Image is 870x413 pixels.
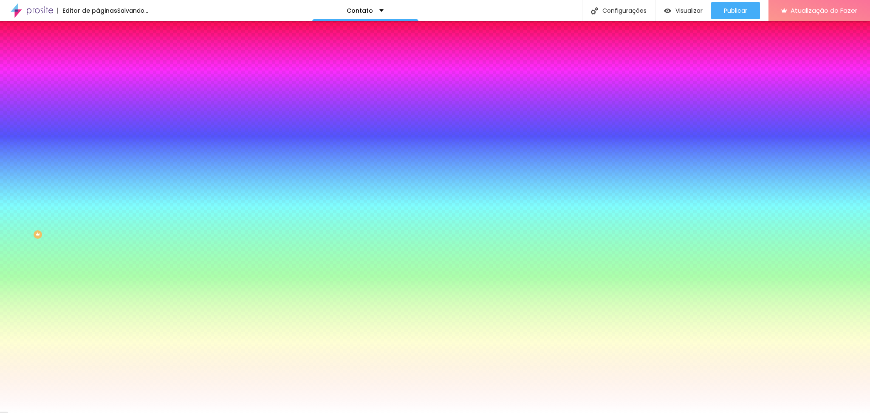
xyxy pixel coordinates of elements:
[664,7,671,14] img: view-1.svg
[791,6,857,15] font: Atualização do Fazer
[591,7,598,14] img: Ícone
[602,6,647,15] font: Configurações
[655,2,711,19] button: Visualizar
[711,2,760,19] button: Publicar
[62,6,117,15] font: Editor de páginas
[117,8,148,14] div: Salvando...
[724,6,747,15] font: Publicar
[675,6,703,15] font: Visualizar
[347,6,373,15] font: Contato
